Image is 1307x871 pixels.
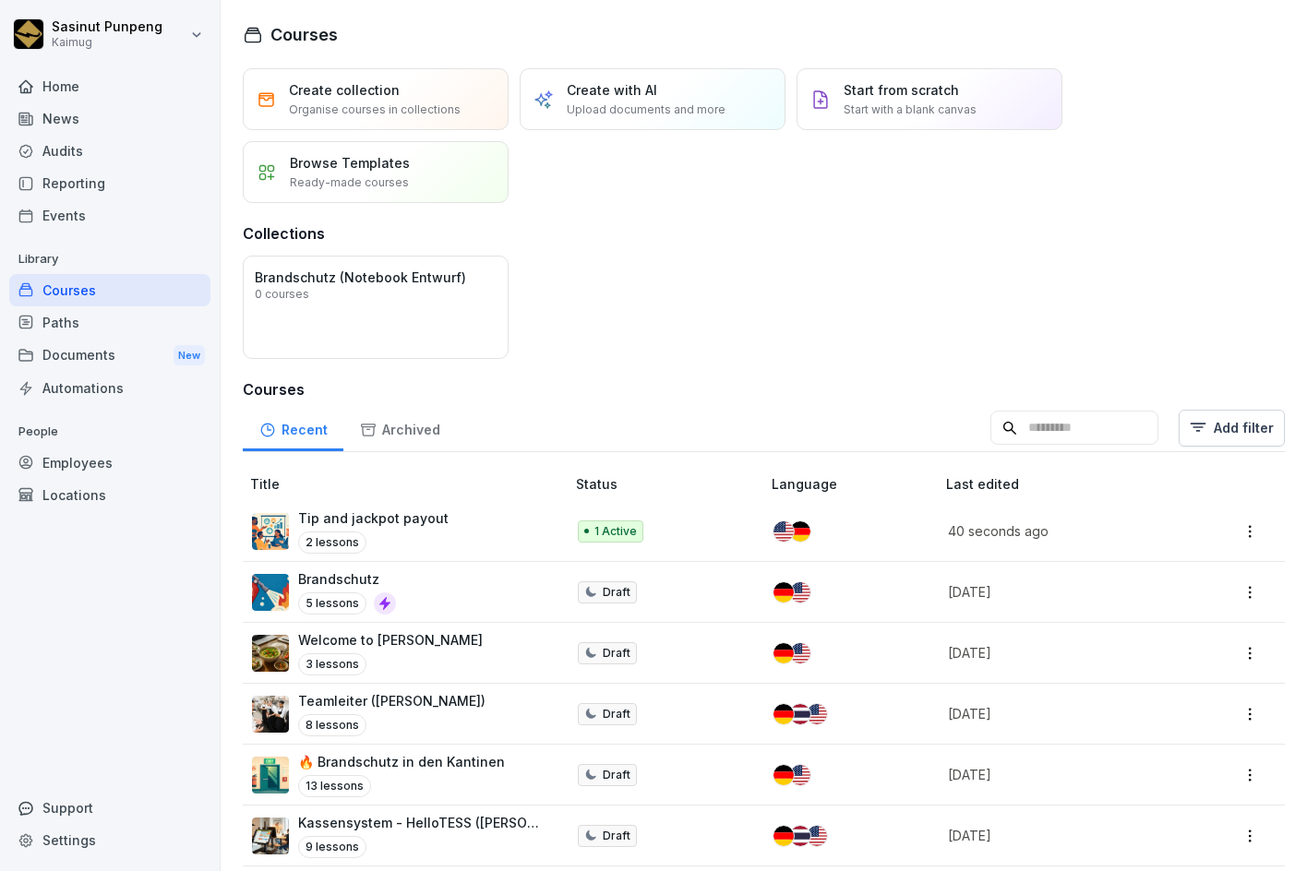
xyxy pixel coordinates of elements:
[250,474,569,494] p: Title
[603,767,630,783] p: Draft
[773,826,794,846] img: de.svg
[9,792,210,824] div: Support
[298,714,366,736] p: 8 lessons
[243,222,325,245] h3: Collections
[9,199,210,232] a: Events
[790,582,810,603] img: us.svg
[9,274,210,306] a: Courses
[9,339,210,373] div: Documents
[243,256,509,359] a: Brandschutz (Notebook Entwurf)0 courses
[298,630,483,650] p: Welcome to [PERSON_NAME]
[790,704,810,724] img: th.svg
[298,653,366,675] p: 3 lessons
[603,645,630,662] p: Draft
[773,521,794,542] img: us.svg
[603,828,630,844] p: Draft
[844,80,959,100] p: Start from scratch
[252,635,289,672] img: kcbrm6dpgkna49ar91ez3gqo.png
[298,775,371,797] p: 13 lessons
[773,704,794,724] img: de.svg
[290,153,410,173] p: Browse Templates
[567,101,725,118] p: Upload documents and more
[343,404,456,451] a: Archived
[773,765,794,785] img: de.svg
[948,582,1176,602] p: [DATE]
[773,582,794,603] img: de.svg
[174,345,205,366] div: New
[790,765,810,785] img: us.svg
[252,574,289,611] img: b0iy7e1gfawqjs4nezxuanzk.png
[9,306,210,339] a: Paths
[252,757,289,793] img: nu7qc8ifpiqoep3oh7gb21uj.png
[946,474,1198,494] p: Last edited
[603,706,630,722] p: Draft
[290,174,409,191] p: Ready-made courses
[252,696,289,733] img: pytyph5pk76tu4q1kwztnixg.png
[9,167,210,199] a: Reporting
[807,704,827,724] img: us.svg
[243,378,1285,400] h3: Courses
[603,584,630,601] p: Draft
[298,508,449,528] p: Tip and jackpot payout
[9,245,210,274] p: Library
[948,826,1176,845] p: [DATE]
[255,289,309,300] p: 0 courses
[948,643,1176,662] p: [DATE]
[773,643,794,663] img: de.svg
[252,513,289,550] img: xwbqhqr6wm48ihrmnx4a5gd7.png
[52,19,162,35] p: Sasinut Punpeng
[298,569,396,589] p: Brandschutz
[298,531,366,554] p: 2 lessons
[807,826,827,846] img: us.svg
[790,643,810,663] img: us.svg
[9,70,210,102] a: Home
[948,521,1176,541] p: 40 seconds ago
[1179,410,1285,447] button: Add filter
[9,479,210,511] a: Locations
[298,836,366,858] p: 9 lessons
[9,824,210,856] a: Settings
[298,752,505,771] p: 🔥 Brandschutz in den Kantinen
[289,80,400,100] p: Create collection
[772,474,939,494] p: Language
[9,135,210,167] a: Audits
[9,447,210,479] a: Employees
[9,372,210,404] a: Automations
[255,268,497,287] p: Brandschutz (Notebook Entwurf)
[52,36,162,49] p: Kaimug
[844,101,977,118] p: Start with a blank canvas
[252,817,289,854] img: k4tsflh0pn5eas51klv85bn1.png
[270,22,338,47] h1: Courses
[790,521,810,542] img: de.svg
[567,80,657,100] p: Create with AI
[298,592,366,614] p: 5 lessons
[298,691,486,710] p: Teamleiter ([PERSON_NAME])
[948,704,1176,723] p: [DATE]
[790,826,810,846] img: th.svg
[576,474,764,494] p: Status
[594,523,637,540] p: 1 Active
[9,339,210,373] a: DocumentsNew
[9,102,210,135] a: News
[243,404,343,451] a: Recent
[9,417,210,447] p: People
[298,813,546,832] p: Kassensystem - HelloTESS ([PERSON_NAME])
[289,101,461,118] p: Organise courses in collections
[948,765,1176,784] p: [DATE]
